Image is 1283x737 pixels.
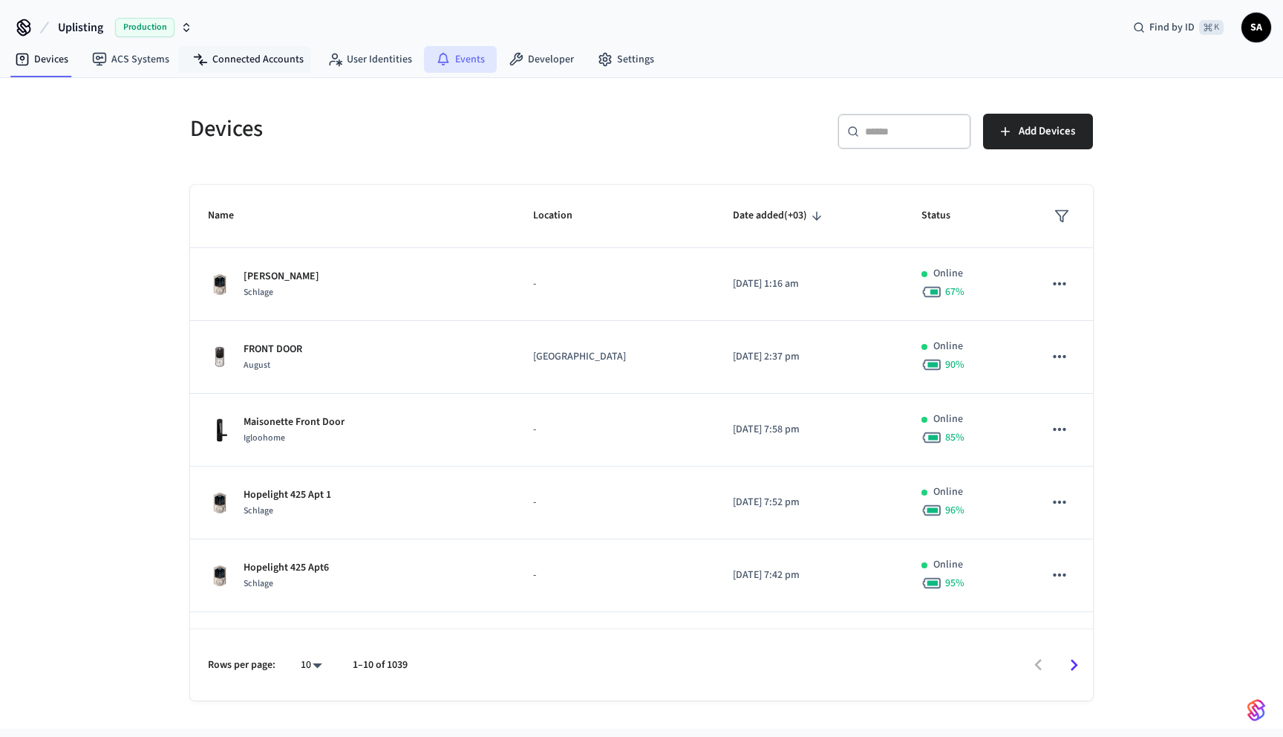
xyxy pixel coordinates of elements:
[945,430,964,445] span: 85 %
[190,114,633,144] h5: Devices
[293,655,329,676] div: 10
[244,342,302,357] p: FRONT DOOR
[1199,20,1224,35] span: ⌘ K
[733,495,886,510] p: [DATE] 7:52 pm
[353,658,408,673] p: 1–10 of 1039
[933,484,963,500] p: Online
[1019,122,1075,141] span: Add Devices
[533,568,698,583] p: -
[733,422,886,438] p: [DATE] 7:58 pm
[533,495,698,510] p: -
[244,432,285,444] span: Igloohome
[983,114,1093,149] button: Add Devices
[424,46,497,73] a: Events
[933,412,963,427] p: Online
[244,359,270,371] span: August
[208,345,232,369] img: Yale Assure Touchscreen Wifi Smart Lock, Satin Nickel, Front
[533,204,592,227] span: Location
[733,349,886,365] p: [DATE] 2:37 pm
[1243,14,1270,41] span: SA
[244,504,273,517] span: Schlage
[586,46,666,73] a: Settings
[945,285,964,299] span: 67 %
[945,357,964,372] span: 90 %
[945,503,964,518] span: 96 %
[945,576,964,591] span: 95 %
[316,46,424,73] a: User Identities
[208,564,232,588] img: Schlage Sense Smart Deadbolt with Camelot Trim, Front
[921,204,970,227] span: Status
[208,658,275,673] p: Rows per page:
[115,18,174,37] span: Production
[1057,648,1091,683] button: Go to next page
[80,46,181,73] a: ACS Systems
[244,415,345,430] p: Maisonette Front Door
[208,491,232,515] img: Schlage Sense Smart Deadbolt with Camelot Trim, Front
[1241,13,1271,42] button: SA
[3,46,80,73] a: Devices
[1247,698,1265,722] img: SeamLogoGradient.69752ec5.svg
[244,487,331,503] p: Hopelight 425 Apt 1
[244,577,273,590] span: Schlage
[208,418,232,442] img: igloohome_mortise_2
[244,269,319,285] p: [PERSON_NAME]
[733,276,886,292] p: [DATE] 1:16 am
[208,204,253,227] span: Name
[933,557,963,573] p: Online
[1121,14,1235,41] div: Find by ID⌘ K
[244,286,273,299] span: Schlage
[208,273,232,296] img: Schlage Sense Smart Deadbolt with Camelot Trim, Front
[533,422,698,438] p: -
[244,560,329,576] p: Hopelight 425 Apt6
[497,46,586,73] a: Developer
[533,349,698,365] p: [GEOGRAPHIC_DATA]
[733,568,886,583] p: [DATE] 7:42 pm
[533,276,698,292] p: -
[933,266,963,282] p: Online
[181,46,316,73] a: Connected Accounts
[933,339,963,354] p: Online
[1149,20,1195,35] span: Find by ID
[58,19,103,36] span: Uplisting
[733,204,826,227] span: Date added(+03)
